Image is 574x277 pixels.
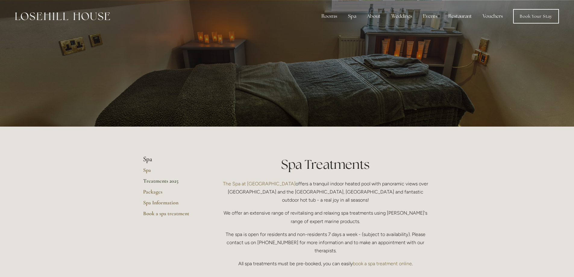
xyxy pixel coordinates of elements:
div: About [362,10,385,22]
a: Spa [143,167,201,178]
li: Spa [143,156,201,163]
div: Events [418,10,442,22]
div: Spa [343,10,361,22]
a: The Spa at [GEOGRAPHIC_DATA] [223,181,296,187]
a: Vouchers [478,10,508,22]
a: Treatments 2025 [143,178,201,188]
div: Weddings [387,10,417,22]
div: Rooms [317,10,342,22]
a: Book Your Stay [513,9,559,24]
p: We offer an extensive range of revitalising and relaxing spa treatments using [PERSON_NAME]'s ran... [220,209,431,225]
h1: Spa Treatments [220,156,431,173]
p: All spa treatments must be pre-booked, you can easily . [220,260,431,268]
img: Losehill House [15,12,110,20]
a: book a spa treatment online [353,261,412,266]
a: Packages [143,188,201,199]
p: The spa is open for residents and non-residents 7 days a week - (subject to availability). Please... [220,230,431,255]
div: Restaurant [444,10,477,22]
p: offers a tranquil indoor heated pool with panoramic views over [GEOGRAPHIC_DATA] and the [GEOGRAP... [220,180,431,204]
a: Spa Information [143,199,201,210]
a: Book a spa treatment [143,210,201,221]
